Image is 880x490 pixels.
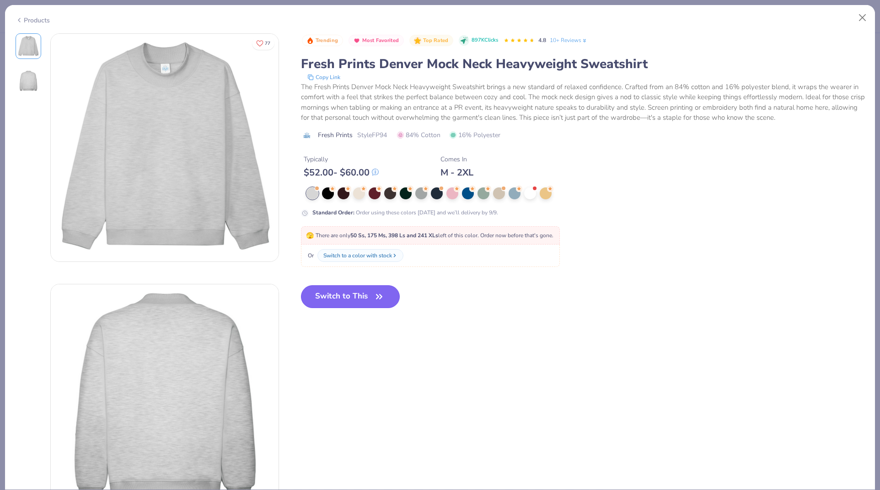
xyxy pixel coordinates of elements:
div: The Fresh Prints Denver Mock Neck Heavyweight Sweatshirt brings a new standard of relaxed confide... [301,82,865,123]
span: Fresh Prints [318,130,353,140]
button: Badge Button [349,35,404,47]
span: There are only left of this color. Order now before that's gone. [306,232,553,239]
strong: Standard Order : [312,209,354,216]
div: M - 2XL [440,167,473,178]
span: 897K Clicks [472,37,498,44]
span: 16% Polyester [450,130,500,140]
div: Switch to a color with stock [323,251,392,260]
button: Badge Button [302,35,343,47]
div: Typically [304,154,379,164]
span: Style FP94 [357,130,387,140]
strong: 50 Ss, 175 Ms, 398 Ls and 241 XLs [350,232,438,239]
img: Most Favorited sort [353,37,360,44]
button: Like [252,37,274,50]
img: Trending sort [306,37,314,44]
img: Front [51,34,279,261]
div: Fresh Prints Denver Mock Neck Heavyweight Sweatshirt [301,55,865,73]
img: Top Rated sort [414,37,421,44]
div: Order using these colors [DATE] and we’ll delivery by 9/9. [312,208,498,217]
button: Badge Button [409,35,453,47]
div: Comes In [440,154,473,164]
button: copy to clipboard [305,73,343,82]
button: Close [854,9,871,27]
button: Switch to This [301,285,400,308]
span: 4.8 [538,37,546,44]
a: 10+ Reviews [550,36,588,44]
img: Front [17,35,39,57]
span: 🫣 [306,231,314,240]
span: Top Rated [423,38,449,43]
span: 84% Cotton [397,130,440,140]
span: 77 [265,41,270,46]
span: Or [306,251,314,260]
div: Products [16,16,50,25]
img: brand logo [301,132,313,139]
img: Back [17,70,39,92]
span: Most Favorited [362,38,399,43]
span: Trending [316,38,338,43]
button: Switch to a color with stock [317,249,403,262]
div: 4.8 Stars [504,33,535,48]
div: $ 52.00 - $ 60.00 [304,167,379,178]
